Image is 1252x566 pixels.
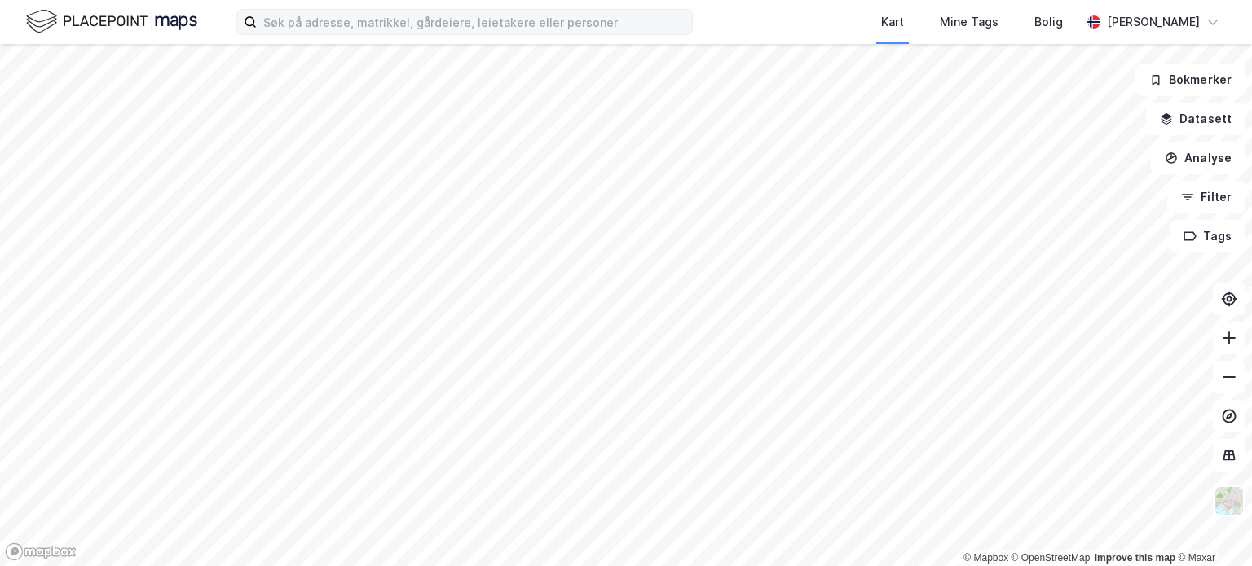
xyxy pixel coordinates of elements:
button: Filter [1167,181,1245,213]
div: Bolig [1034,12,1063,32]
button: Analyse [1151,142,1245,174]
a: Mapbox homepage [5,542,77,561]
input: Søk på adresse, matrikkel, gårdeiere, leietakere eller personer [257,10,692,34]
a: OpenStreetMap [1012,552,1091,564]
div: [PERSON_NAME] [1107,12,1200,32]
img: Z [1214,485,1245,516]
button: Tags [1170,220,1245,252]
div: Kontrollprogram for chat [1170,488,1252,566]
a: Improve this map [1095,552,1175,564]
img: logo.f888ab2527a4732fd821a326f86c7f29.svg [26,7,197,36]
button: Bokmerker [1135,64,1245,96]
iframe: Chat Widget [1170,488,1252,566]
div: Kart [881,12,904,32]
button: Datasett [1146,103,1245,135]
a: Mapbox [963,552,1008,564]
div: Mine Tags [940,12,999,32]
